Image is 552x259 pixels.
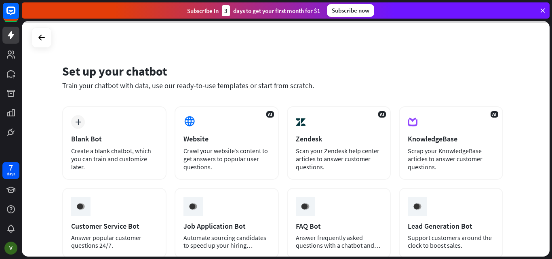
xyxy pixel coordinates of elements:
[7,171,15,177] div: days
[327,4,374,17] div: Subscribe now
[2,162,19,179] a: 7 days
[187,5,320,16] div: Subscribe in days to get your first month for $1
[222,5,230,16] div: 3
[9,164,13,171] div: 7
